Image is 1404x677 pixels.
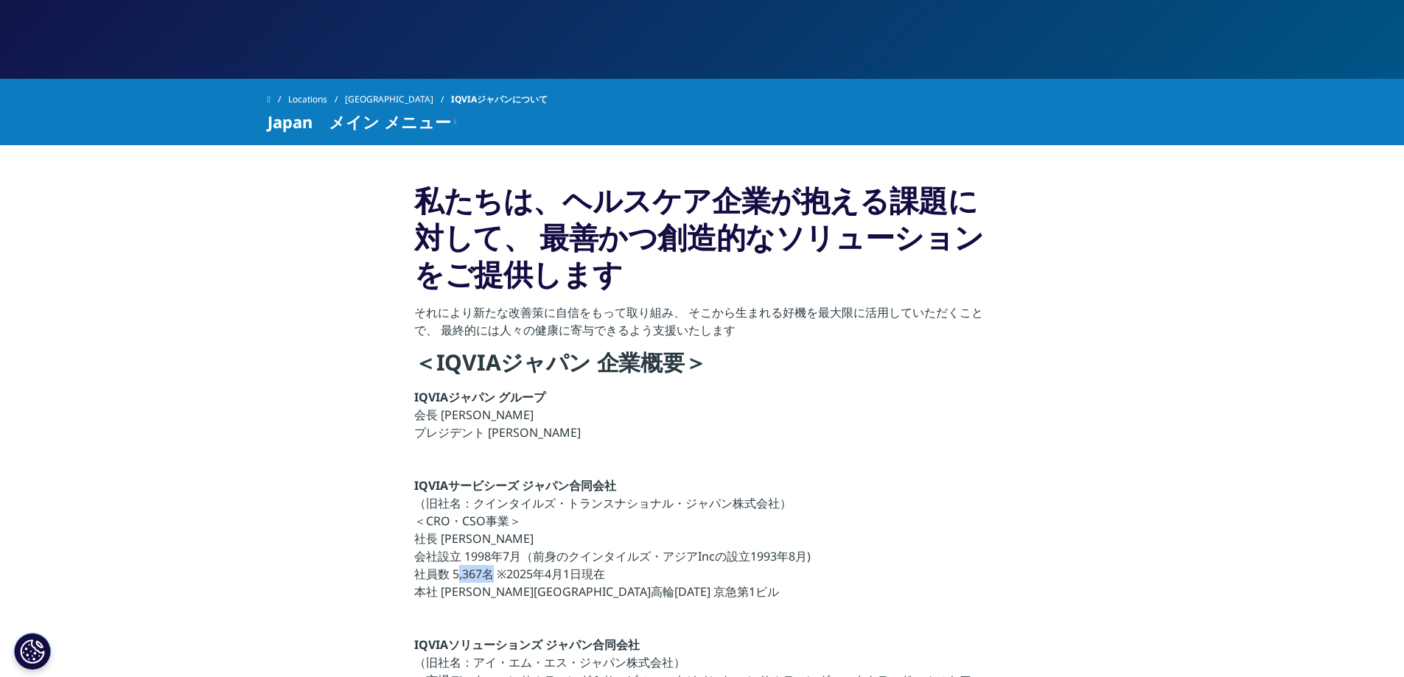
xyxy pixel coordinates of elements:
p: 会長 [PERSON_NAME] プレジデント [PERSON_NAME] [414,388,990,450]
span: IQVIAジャパンについて [451,86,548,113]
a: Locations [288,86,345,113]
p: （旧社名：クインタイルズ・トランスナショナル・ジャパン株式会社） ＜CRO・CSO事業＞ 社長 [PERSON_NAME] 会社設立 1998年7月（前身のクインタイルズ・アジアIncの設立19... [414,477,990,609]
h3: 私たちは、ヘルスケア企業が抱える課題に対して、 最善かつ創造的なソリューションをご提供します [414,182,990,304]
span: Japan メイン メニュー [268,113,451,130]
h4: ＜IQVIAジャパン 企業概要＞ [414,348,990,388]
a: [GEOGRAPHIC_DATA] [345,86,451,113]
p: それにより新たな改善策に自信をもって取り組み、 そこから生まれる好機を最大限に活用していただくことで、 最終的には人々の健康に寄与できるよう支援いたします [414,304,990,348]
strong: IQVIAジャパン グループ [414,389,545,405]
strong: IQVIAソリューションズ ジャパン合同会社 [414,636,640,653]
strong: IQVIAサービシーズ ジャパン合同会社 [414,477,616,494]
button: Cookie 設定 [14,633,51,670]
